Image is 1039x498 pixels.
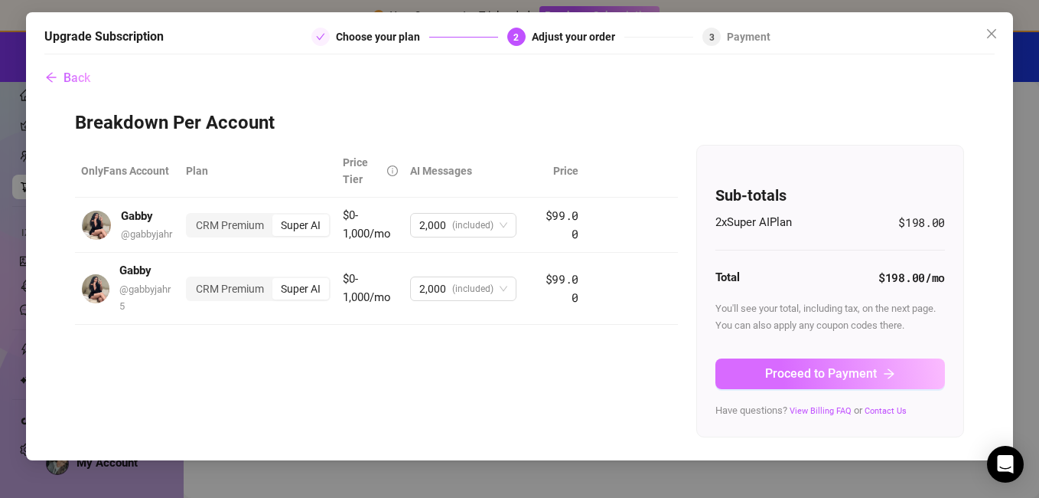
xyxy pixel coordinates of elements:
[187,215,272,236] div: CRM Premium
[532,28,624,46] div: Adjust your order
[452,277,493,300] span: (included)
[979,28,1004,40] span: Close
[45,71,57,84] span: arrow-left
[546,271,579,305] span: $99.00
[186,277,331,301] div: segmented control
[513,32,519,43] span: 2
[180,145,337,198] th: Plan
[985,28,998,40] span: close
[883,368,895,380] span: arrow-right
[272,278,329,300] div: Super AI
[343,156,368,185] span: Price Tier
[272,215,329,236] div: Super AI
[534,145,585,198] th: Price
[316,32,325,41] span: check
[336,28,429,46] div: Choose your plan
[715,303,936,331] span: You'll see your total, including tax, on the next page. You can also apply any coupon codes there.
[709,32,715,43] span: 3
[878,270,945,285] strong: $198.00 /mo
[75,111,964,136] h3: Breakdown Per Account
[727,28,770,46] div: Payment
[546,208,579,241] span: $99.00
[715,185,945,206] h4: Sub-totals
[979,21,1004,46] button: Close
[790,406,852,416] a: View Billing FAQ
[452,214,493,237] span: (included)
[715,405,907,416] span: Have questions? or
[119,264,151,277] strong: Gabby
[987,446,1024,483] div: Open Intercom Messenger
[343,272,391,304] span: $0-1,000/mo
[715,270,740,284] strong: Total
[75,145,180,198] th: OnlyFans Account
[82,211,111,240] img: avatar.jpg
[121,228,172,240] span: @ gabbyjahr
[44,28,164,46] h5: Upgrade Subscription
[898,214,945,232] span: $198.00
[121,209,153,223] strong: Gabby
[865,406,907,416] a: Contact Us
[44,62,91,93] button: Back
[715,359,945,389] button: Proceed to Paymentarrow-right
[387,165,398,176] span: info-circle
[419,214,446,237] span: 2,000
[82,274,109,303] img: avatar.jpg
[404,145,534,198] th: AI Messages
[119,283,171,312] span: @ gabbyjahr5
[419,277,446,300] span: 2,000
[765,366,877,381] span: Proceed to Payment
[343,208,391,241] span: $0-1,000/mo
[186,213,331,238] div: segmented control
[715,214,792,232] span: 2 x Super AI Plan
[187,278,272,300] div: CRM Premium
[64,70,90,85] span: Back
